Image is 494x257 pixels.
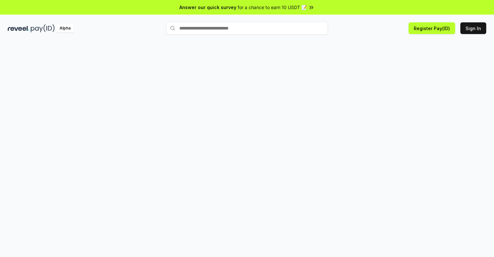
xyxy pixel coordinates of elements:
[409,22,455,34] button: Register Pay(ID)
[56,24,74,32] div: Alpha
[238,4,307,11] span: for a chance to earn 10 USDT 📝
[8,24,29,32] img: reveel_dark
[31,24,55,32] img: pay_id
[460,22,486,34] button: Sign In
[179,4,236,11] span: Answer our quick survey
